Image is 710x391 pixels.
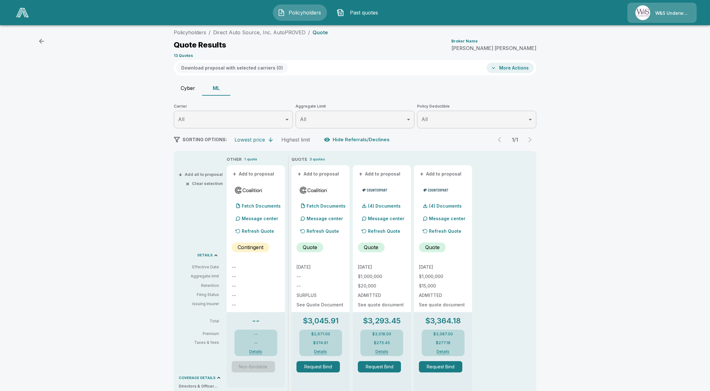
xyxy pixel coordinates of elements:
[358,170,402,177] button: +Add to proposal
[368,215,404,222] p: Message center
[419,361,467,372] span: Request Bind
[232,170,276,177] button: +Add to proposal
[419,293,467,298] p: ADMITTED
[232,274,280,279] p: --
[421,185,451,195] img: counterpartmladmitted
[421,116,428,122] span: All
[291,156,307,163] p: QUOTE
[372,332,391,336] p: $3,018.00
[179,264,219,270] p: Effective Date
[179,332,224,336] p: Premium
[308,29,310,36] li: /
[174,81,202,96] button: Cyber
[242,215,278,222] p: Message center
[323,134,392,146] button: Hide Referrals/Declines
[174,29,328,36] nav: breadcrumb
[655,10,689,16] p: W&S Underwriters
[297,172,301,176] span: +
[311,332,330,336] p: $2,671.00
[364,243,378,251] p: Quote
[358,265,406,269] p: [DATE]
[451,39,478,43] p: Broker Name
[509,137,521,142] p: 1 / 1
[433,332,453,336] p: $3,087.00
[209,29,211,36] li: /
[296,265,345,269] p: [DATE]
[187,182,223,186] button: ×Clear selection
[303,243,317,251] p: Quote
[358,361,406,372] span: Request Bind
[419,361,462,372] button: Request Bind
[243,350,268,354] button: Details
[420,172,424,176] span: +
[307,228,339,234] p: Refresh Quote
[252,317,260,325] p: --
[278,9,285,16] img: Policyholders Icon
[419,170,463,177] button: +Add to proposal
[347,9,381,16] span: Past quotes
[254,341,258,345] p: --
[179,383,224,389] p: Directors & Officers (DO)
[368,204,401,208] p: (4) Documents
[369,350,394,354] button: Details
[296,274,345,279] p: --
[308,350,333,354] button: Details
[242,204,281,208] p: Fetch Documents
[296,170,341,177] button: +Add to proposal
[429,204,462,208] p: (4) Documents
[174,54,193,58] p: 13 Quotes
[179,301,219,307] p: Issuing Insurer
[313,341,328,345] p: $374.91
[431,350,456,354] button: Details
[359,172,363,176] span: +
[176,63,288,73] button: Download proposal with selected carriers (0)
[303,317,339,325] p: $3,045.91
[179,283,219,288] p: Retention
[368,228,400,234] p: Refresh Quote
[232,293,280,298] p: --
[436,341,450,345] p: $277.18
[178,116,184,122] span: All
[429,215,465,222] p: Message center
[183,137,227,142] span: SORTING OPTIONS:
[238,243,263,251] p: Contingent
[358,361,401,372] button: Request Bind
[296,303,345,307] p: See Quote Document
[254,332,258,336] p: --
[232,284,280,288] p: --
[307,204,346,208] p: Fetch Documents
[358,293,406,298] p: ADMITTED
[332,4,386,21] button: Past quotes IconPast quotes
[419,284,467,288] p: $15,000
[358,284,406,288] p: $20,000
[232,265,280,269] p: --
[419,265,467,269] p: [DATE]
[487,63,534,73] button: More Actions
[197,254,213,257] p: DETAILS
[417,103,536,109] span: Policy Deductible
[234,137,265,143] div: Lowest price
[635,5,650,20] img: Agency Icon
[178,172,182,176] span: +
[288,9,322,16] span: Policyholders
[337,9,344,16] img: Past quotes Icon
[425,317,461,325] p: $3,364.18
[429,228,461,234] p: Refresh Quote
[296,103,415,109] span: Aggregate Limit
[307,215,343,222] p: Message center
[419,274,467,279] p: $1,000,000
[358,303,406,307] p: See quote document
[179,292,219,298] p: Filing Status
[16,8,29,17] img: AA Logo
[310,157,325,162] p: 3 quotes
[186,182,189,186] span: ×
[281,137,310,143] div: Highest limit
[374,341,390,345] p: $275.45
[451,46,536,51] p: [PERSON_NAME] [PERSON_NAME]
[273,4,327,21] button: Policyholders IconPolicyholders
[213,29,306,36] a: Direct Auto Source, Inc. AutoPROVED
[174,103,293,109] span: Carrier
[174,41,226,49] p: Quote Results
